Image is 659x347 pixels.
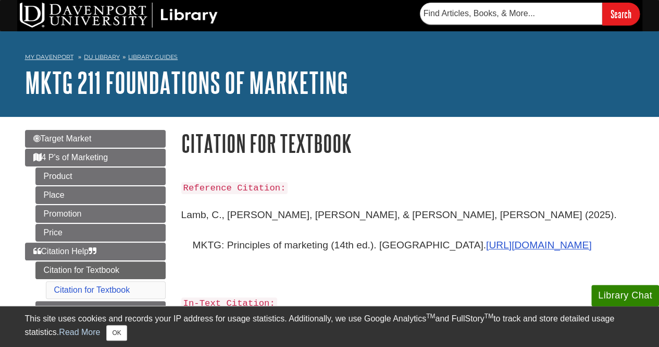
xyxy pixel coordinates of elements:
[33,247,97,256] span: Citation Help
[484,313,493,320] sup: TM
[420,3,640,25] form: Searches DU Library's articles, books, and more
[35,261,166,279] a: Citation for Textbook
[35,186,166,204] a: Place
[128,53,178,61] a: Library Guides
[25,243,166,260] a: Citation Help
[602,3,640,25] input: Search
[84,53,120,61] a: DU Library
[54,285,130,294] a: Citation for Textbook
[181,130,635,157] h1: Citation for Textbook
[35,224,166,242] a: Price
[426,313,435,320] sup: TM
[59,328,100,337] a: Read More
[420,3,602,25] input: Find Articles, Books, & More...
[25,53,73,62] a: My Davenport
[20,3,218,28] img: DU Library
[25,313,635,341] div: This site uses cookies and records your IP address for usage statistics. Additionally, we use Goo...
[25,66,348,99] a: MKTG 211 Foundations of Marketing
[181,200,635,290] p: Lamb, C., [PERSON_NAME], [PERSON_NAME], & [PERSON_NAME], [PERSON_NAME] (2025). MKTG: Principles o...
[591,285,659,306] button: Library Chat
[25,130,166,148] a: Target Market
[35,167,166,185] a: Product
[33,134,92,143] span: Target Market
[106,325,127,341] button: Close
[25,50,635,67] nav: breadcrumb
[25,149,166,166] a: 4 P's of Marketing
[486,240,592,250] a: [URL][DOMAIN_NAME]
[35,301,166,319] a: APA Help
[35,205,166,223] a: Promotion
[181,182,288,194] code: Reference Citation:
[33,153,108,162] span: 4 P's of Marketing
[181,297,277,309] code: In-Text Citation:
